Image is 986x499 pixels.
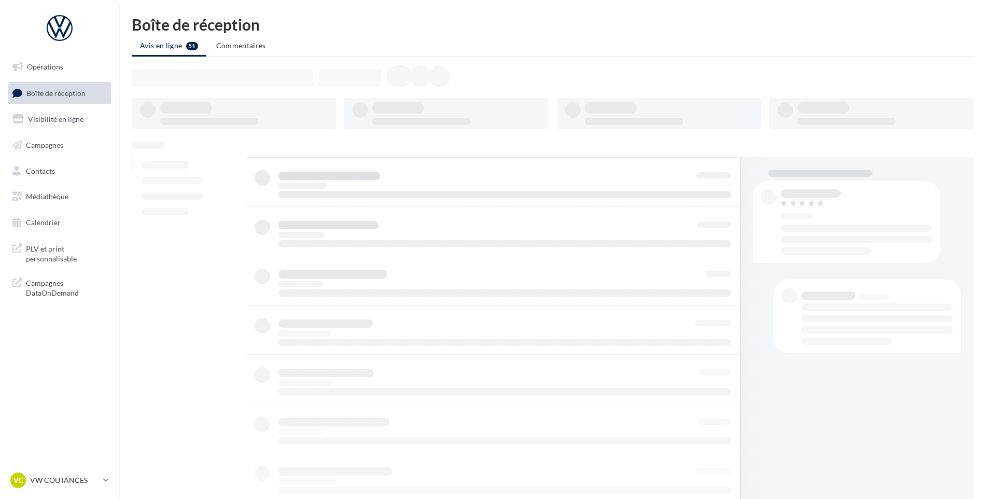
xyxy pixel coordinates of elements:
a: PLV et print personnalisable [6,238,113,268]
a: Médiathèque [6,186,113,207]
span: Visibilité en ligne [28,115,83,123]
span: Médiathèque [26,192,68,201]
a: Campagnes DataOnDemand [6,272,113,302]
p: VW COUTANCES [30,475,99,486]
span: Commentaires [216,41,266,50]
span: PLV et print personnalisable [26,242,107,264]
a: Visibilité en ligne [6,108,113,130]
a: Calendrier [6,212,113,233]
span: Calendrier [26,218,61,227]
a: Campagnes [6,134,113,156]
span: VC [13,475,23,486]
a: Boîte de réception [6,82,113,104]
span: Campagnes [26,141,63,149]
span: Opérations [27,62,63,71]
span: Campagnes DataOnDemand [26,276,107,298]
a: Contacts [6,160,113,182]
a: Opérations [6,56,113,78]
span: Contacts [26,166,55,175]
div: Boîte de réception [132,17,974,32]
span: Boîte de réception [26,88,86,97]
a: VC VW COUTANCES [8,470,111,490]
